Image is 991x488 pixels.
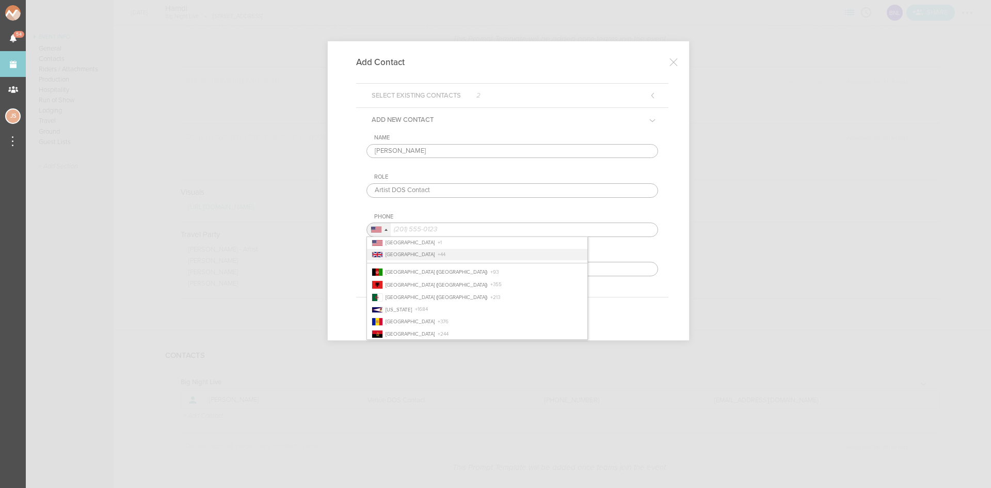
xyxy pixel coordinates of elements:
span: + 44 [438,251,445,258]
div: United States: +1 [367,223,391,237]
span: 2 [476,92,481,99]
h4: Add Contact [356,57,420,68]
span: [GEOGRAPHIC_DATA] [386,331,435,337]
div: Name [374,134,658,141]
span: + 213 [490,294,500,301]
span: + 376 [438,319,449,325]
span: [GEOGRAPHIC_DATA] ([GEOGRAPHIC_DATA]) [386,282,487,288]
span: [GEOGRAPHIC_DATA] [386,251,435,258]
span: 54 [13,31,24,38]
h5: Select Existing Contacts [364,84,488,107]
span: + 355 [490,282,502,288]
span: [GEOGRAPHIC_DATA] (‫[GEOGRAPHIC_DATA]‬‎) [386,294,487,301]
span: + 1 [438,240,442,246]
span: [US_STATE] [386,307,412,313]
div: Phone [374,213,658,221]
div: Jessica Smith [5,108,21,124]
span: + 93 [490,269,499,275]
img: NOMAD [5,5,63,21]
span: [GEOGRAPHIC_DATA] (‫[GEOGRAPHIC_DATA]‬‎) [386,269,487,275]
h5: Add New Contact [364,108,441,132]
span: + 1684 [415,307,428,313]
div: Role [374,174,658,181]
span: [GEOGRAPHIC_DATA] [386,240,435,246]
input: (201) 555-0123 [366,223,658,237]
span: [GEOGRAPHIC_DATA] [386,319,435,325]
span: + 244 [438,331,449,337]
